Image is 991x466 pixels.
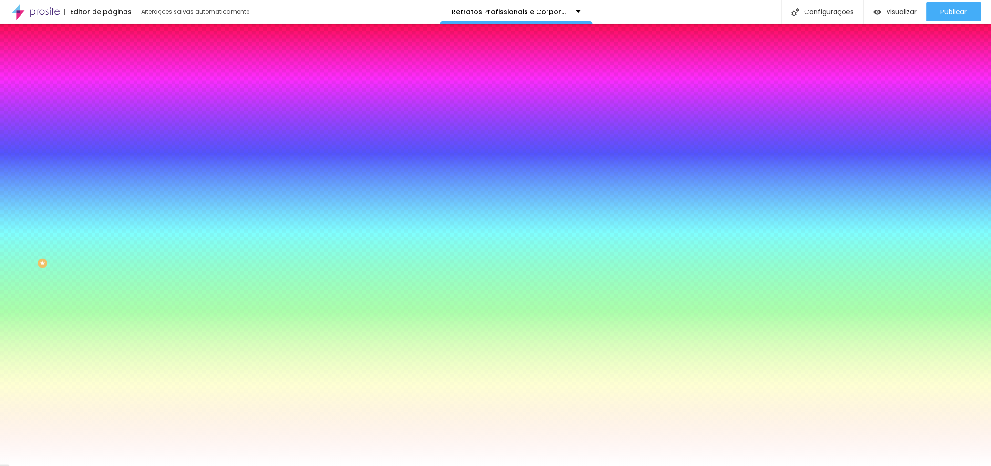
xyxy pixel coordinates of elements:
[927,2,981,21] button: Publicar
[864,2,927,21] button: Visualizar
[874,8,882,16] img: view-1.svg
[941,8,967,16] span: Publicar
[141,9,251,15] div: Alterações salvas automaticamente
[887,8,917,16] span: Visualizar
[792,8,800,16] img: Icone
[64,9,132,15] div: Editor de páginas
[452,9,569,15] p: Retratos Profissionais e Corporativos no [GEOGRAPHIC_DATA] | [PERSON_NAME]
